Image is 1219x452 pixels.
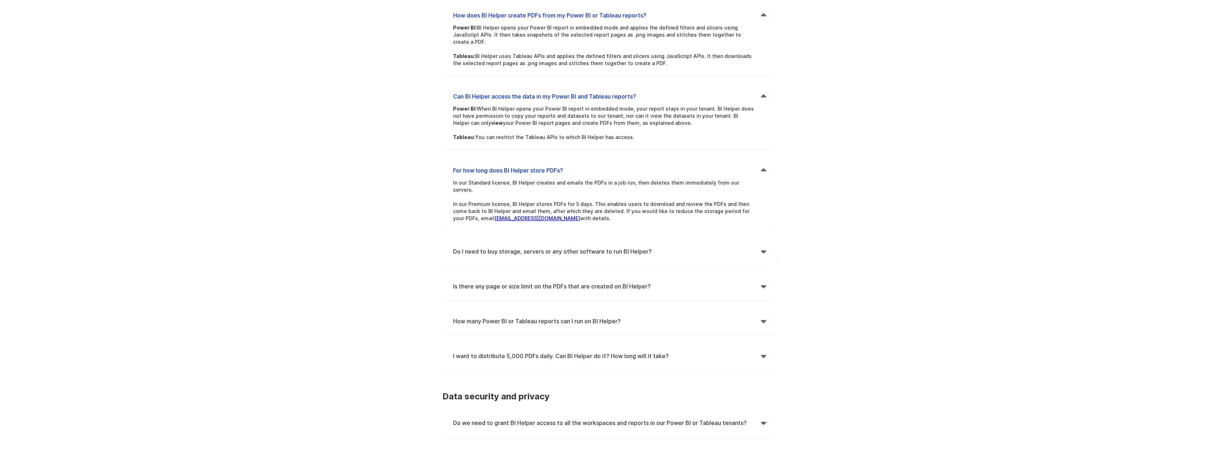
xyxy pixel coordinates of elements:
strong: How does BI Helper create PDFs from my Power BI or Tableau reports? [453,12,646,19]
h4: Can BI Helper access the data in my Power BI and Tableau reports? [453,91,761,102]
h4: Do I need to buy storage, servers or any other software to run BI Helper? [453,246,761,257]
strong: Power BI: [453,106,477,112]
h4: How many Power BI or Tableau reports can I run on BI Helper? [453,316,761,326]
div:  [761,246,766,257]
strong: Tableau: [453,134,475,140]
div:  [761,10,766,21]
strong: Tableau: [453,53,475,59]
h4: I want to distribute 5,000 PDFs daily. Can BI Helper do it? How long will it take? [453,351,761,361]
h4: Do we need to grant BI Helper access to all the workspaces and reports in our Power BI or Tableau... [453,418,761,428]
div:  [761,418,766,428]
h3: Data security and privacy [442,391,777,402]
div:  [761,281,766,292]
div:  [761,351,766,361]
h4: Is there any page or size limit on the PDFs that are created on BI Helper? [453,281,761,292]
div:  [761,316,766,326]
p: In our Standard license, BI Helper creates and emails the PDFs in a job run, then deletes them im... [453,179,756,222]
strong: view [491,120,503,126]
div:  [761,91,766,102]
p: When BI Helper opens your Power BI report in embedded mode, your report stays in your tenant. BI ... [453,105,756,141]
a: [EMAIL_ADDRESS][DOMAIN_NAME] [494,215,580,221]
div:  [761,165,766,176]
strong: Power BI: [453,25,477,31]
h4: For how long does BI Helper store PDFs? [453,165,761,176]
p: BI Helper opens your Power BI report in embedded mode and applies the defined filters and slicers... [453,24,756,67]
